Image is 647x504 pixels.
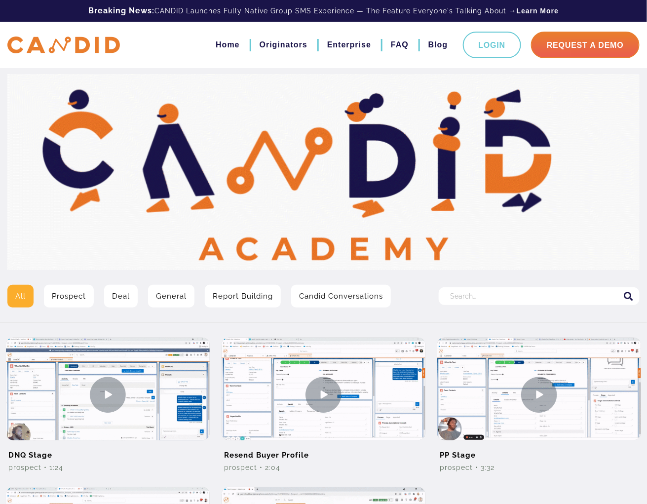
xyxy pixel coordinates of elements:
img: PP Stage Video [437,338,641,452]
a: General [148,285,194,308]
img: Video Library Hero [7,74,640,270]
img: CANDID APP [7,37,120,54]
a: Enterprise [327,37,371,53]
a: Login [463,32,522,58]
a: Blog [428,37,448,53]
b: Breaking News: [88,6,154,15]
a: Learn More [517,6,559,16]
h2: PP Stage [437,440,641,463]
img: Resend Buyer Profile Video [222,338,425,452]
a: Candid Conversations [291,285,391,308]
a: Home [216,37,239,53]
a: Originators [260,37,307,53]
h2: Resend Buyer Profile [222,440,425,463]
div: Prospect • 1:24 [6,463,210,472]
a: Request A Demo [531,32,640,58]
div: Prospect • 2:04 [222,463,425,472]
h2: DNQ Stage [6,440,210,463]
div: Prospect • 3:32 [437,463,641,472]
a: Prospect [44,285,94,308]
a: FAQ [391,37,409,53]
a: All [7,285,34,308]
a: Report Building [205,285,281,308]
img: DNQ Stage Video [6,338,210,452]
a: Deal [104,285,138,308]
